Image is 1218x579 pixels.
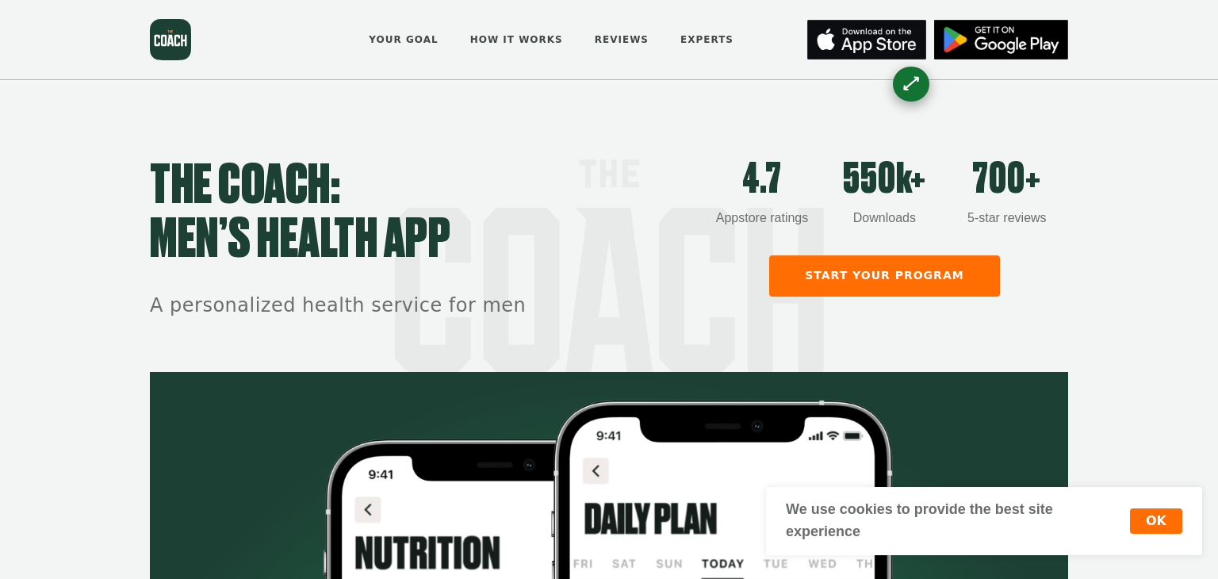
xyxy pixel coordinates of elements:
[934,20,1068,59] img: App Store button
[823,159,945,201] div: 550k+
[150,19,191,60] img: the coach logo
[807,20,926,59] img: App Store button
[897,70,925,98] div: ⟷
[786,499,1130,543] div: We use cookies to provide the best site experience
[465,23,569,57] a: How it works
[589,23,654,57] a: Reviews
[363,23,443,57] a: Your goal
[150,293,701,320] h2: A personalized health service for men
[150,19,191,60] a: the Coach homepage
[946,209,1068,228] div: 5-star reviews
[946,159,1068,201] div: 700+
[823,209,945,228] div: Downloads
[701,159,823,201] div: 4.7
[150,159,701,267] h1: THE COACH: men’s health app
[675,23,739,57] a: Experts
[1130,508,1182,534] button: OK
[769,255,1000,297] a: Start your program
[701,209,823,228] div: Appstore ratings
